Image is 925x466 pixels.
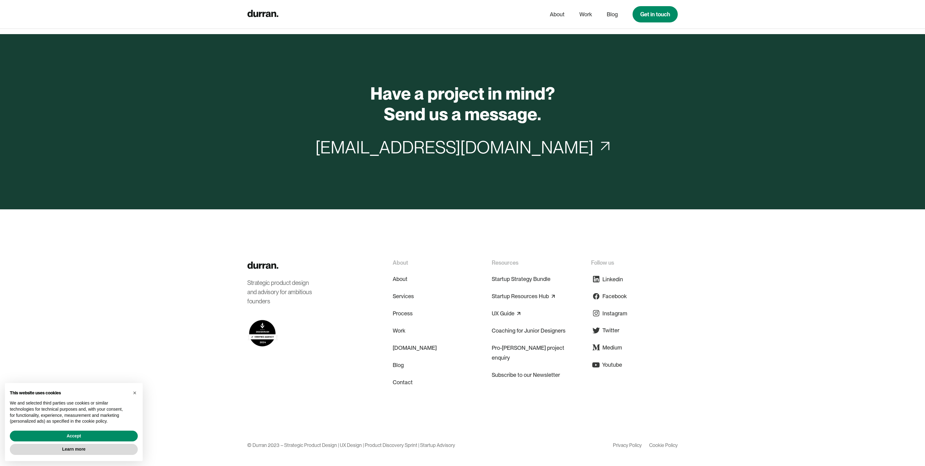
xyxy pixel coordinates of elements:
[311,134,614,160] a: [EMAIL_ADDRESS][DOMAIN_NAME]
[591,272,623,286] a: Linkedin
[550,9,565,20] a: About
[370,83,555,124] h2: Have a project in mind? Send us a message.
[10,390,128,396] h2: This website uses cookies
[602,326,619,334] div: Twitter
[492,291,549,301] a: Startup Resources Hub
[10,444,138,455] button: Learn more
[602,309,627,318] div: Instagram
[247,8,278,20] a: home
[633,6,678,22] a: Get in touch
[10,431,138,442] button: Accept
[247,318,278,348] img: Durran on DesignRush
[492,259,518,267] div: Resources
[591,306,627,321] a: Instagram
[602,343,622,352] div: Medium
[591,289,627,304] a: Facebook
[649,442,678,449] a: Cookie Policy
[602,361,622,369] div: Youtube
[247,439,455,451] div: © Durran 2023 – Strategic Product Design | UX Design | Product Discovery Sprint | Startup Advisory
[492,323,566,338] a: Coaching for Junior Designers
[393,306,413,321] a: Process
[602,292,627,300] div: Facebook
[591,340,622,355] a: Medium
[492,341,579,365] a: Pro-[PERSON_NAME] project enquiry
[133,389,137,396] span: ×
[591,259,614,267] div: Follow us
[591,323,619,338] a: Twitter
[393,323,405,338] a: Work
[492,368,560,382] a: Subscribe to our Newsletter
[579,9,592,20] a: Work
[591,357,622,372] a: Youtube
[247,278,318,306] div: Strategic product design and advisory for ambitious founders
[130,388,140,398] button: Close this notice
[613,442,642,449] a: Privacy Policy
[393,358,404,373] a: Blog
[393,289,414,304] a: Services
[393,272,407,286] a: About
[393,375,413,390] a: Contact
[607,9,618,20] a: Blog
[10,400,128,424] p: We and selected third parties use cookies or similar technologies for technical purposes and, wit...
[492,309,514,318] a: UX Guide
[602,275,623,283] div: Linkedin
[316,134,594,160] div: [EMAIL_ADDRESS][DOMAIN_NAME]
[492,272,550,286] a: Startup Strategy Bundle
[393,259,408,267] div: About
[393,341,437,355] a: [DOMAIN_NAME]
